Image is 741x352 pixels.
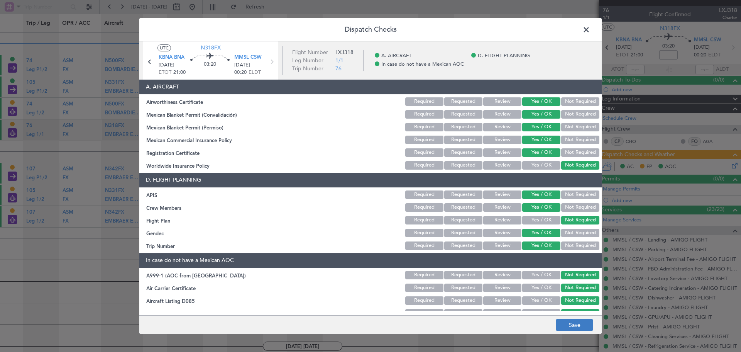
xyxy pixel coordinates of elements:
button: Not Required [561,136,599,144]
button: Not Required [561,296,599,305]
button: Not Required [561,148,599,157]
header: Dispatch Checks [139,18,602,41]
button: Not Required [561,271,599,279]
button: Not Required [561,123,599,131]
button: Not Required [561,216,599,224]
button: Not Required [561,203,599,212]
button: Not Required [561,97,599,106]
button: Not Required [561,309,599,318]
button: Not Required [561,161,599,170]
button: Not Required [561,110,599,119]
button: Not Required [561,284,599,292]
button: Not Required [561,190,599,199]
button: Not Required [561,241,599,250]
button: Not Required [561,229,599,237]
